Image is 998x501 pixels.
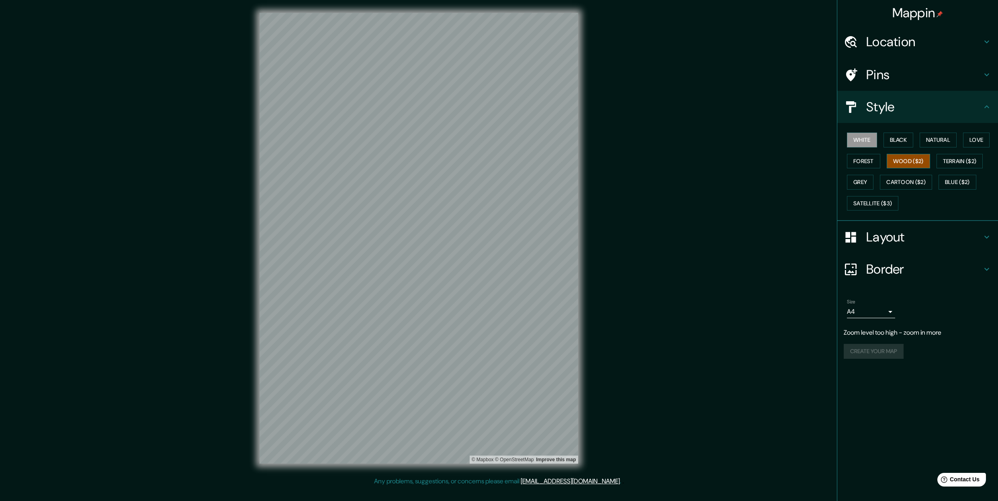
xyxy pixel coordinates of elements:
button: Love [963,133,990,147]
div: Layout [837,221,998,253]
a: Mapbox [472,457,494,462]
button: Grey [847,175,873,190]
button: Satellite ($3) [847,196,898,211]
div: Border [837,253,998,285]
button: Terrain ($2) [937,154,983,169]
div: A4 [847,305,895,318]
a: Map feedback [536,457,576,462]
p: Any problems, suggestions, or concerns please email . [374,476,621,486]
h4: Mappin [892,5,943,21]
canvas: Map [260,13,578,464]
div: Location [837,26,998,58]
label: Size [847,299,855,305]
img: pin-icon.png [937,11,943,17]
button: Natural [920,133,957,147]
h4: Location [866,34,982,50]
a: OpenStreetMap [495,457,534,462]
h4: Border [866,261,982,277]
div: Pins [837,59,998,91]
button: Blue ($2) [939,175,976,190]
div: Style [837,91,998,123]
button: Forest [847,154,880,169]
h4: Pins [866,67,982,83]
iframe: Help widget launcher [926,470,989,492]
button: Wood ($2) [887,154,930,169]
div: . [622,476,624,486]
button: Cartoon ($2) [880,175,932,190]
h4: Layout [866,229,982,245]
a: [EMAIL_ADDRESS][DOMAIN_NAME] [521,477,620,485]
h4: Style [866,99,982,115]
button: White [847,133,877,147]
p: Zoom level too high - zoom in more [844,328,992,337]
div: . [621,476,622,486]
button: Black [883,133,914,147]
